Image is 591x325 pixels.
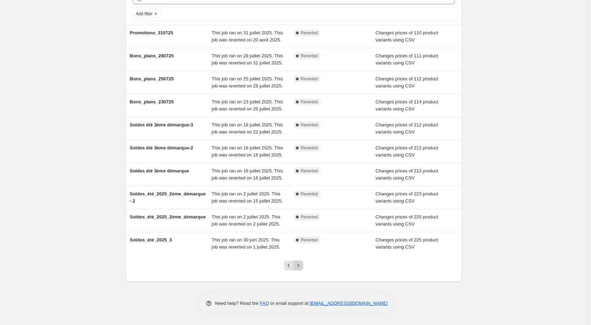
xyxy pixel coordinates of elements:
[284,261,303,270] nav: Pagination
[375,168,438,181] span: Changes prices of 213 product variants using CSV
[130,214,206,219] span: Soldes_été_2025_2ème_démarque
[375,99,438,112] span: Changes prices of 114 product variants using CSV
[212,191,283,204] span: This job ran on 2 juillet 2025. This job was reverted on 15 juillet 2025.
[133,10,161,18] button: Add filter
[269,301,310,306] span: or email support at
[301,53,318,59] span: Reverted
[375,191,438,204] span: Changes prices of 223 product variants using CSV
[212,53,283,65] span: This job ran on 28 juillet 2025. This job was reverted on 31 juillet 2025.
[301,30,318,36] span: Reverted
[130,76,174,81] span: Bons_plans_250725
[212,122,283,135] span: This job ran on 18 juillet 2025. This job was reverted on 22 juillet 2025.
[130,237,172,243] span: Soldes_été_2025_3
[293,261,303,270] button: Next
[130,30,173,35] span: Promotions_310725
[212,237,280,250] span: This job ran on 30 juin 2025. This job was reverted on 1 juillet 2025.
[215,301,260,306] span: Need help? Read the
[375,214,438,227] span: Changes prices of 225 product variants using CSV
[130,53,174,58] span: Bons_plans_280725
[375,237,438,250] span: Changes prices of 225 product variants using CSV
[130,191,206,204] span: Soldes_été_2025_2ème_démarque - 2
[375,76,438,89] span: Changes prices of 112 product variants using CSV
[212,214,280,227] span: This job ran on 2 juillet 2025. This job was reverted on 2 juillet 2025.
[375,122,438,135] span: Changes prices of 212 product variants using CSV
[375,30,438,42] span: Changes prices of 110 product variants using CSV
[130,168,189,173] span: Soldes été 3ème démarque
[375,53,438,65] span: Changes prices of 111 product variants using CSV
[130,122,193,127] span: Soldes été 3ème démarque-3
[301,237,318,243] span: Reverted
[212,168,283,181] span: This job ran on 16 juillet 2025. This job was reverted on 16 juillet 2025.
[301,191,318,197] span: Reverted
[212,76,283,89] span: This job ran on 25 juillet 2025. This job was reverted on 28 juillet 2025.
[212,30,283,42] span: This job ran on 31 juillet 2025. This job was reverted on 20 août 2025.
[301,168,318,174] span: Reverted
[130,99,174,104] span: Bons_plans_230725
[310,301,388,306] a: [EMAIL_ADDRESS][DOMAIN_NAME]
[301,76,318,82] span: Reverted
[301,122,318,128] span: Reverted
[260,301,269,306] a: FAQ
[301,145,318,151] span: Reverted
[301,99,318,105] span: Reverted
[212,99,283,112] span: This job ran on 23 juillet 2025. This job was reverted on 25 juillet 2025.
[130,145,193,150] span: Soldes été 3ème démarque-2
[212,145,283,158] span: This job ran on 16 juillet 2025. This job was reverted on 18 juillet 2025.
[136,11,153,17] span: Add filter
[375,145,438,158] span: Changes prices of 212 product variants using CSV
[301,214,318,220] span: Reverted
[284,261,294,270] button: Previous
